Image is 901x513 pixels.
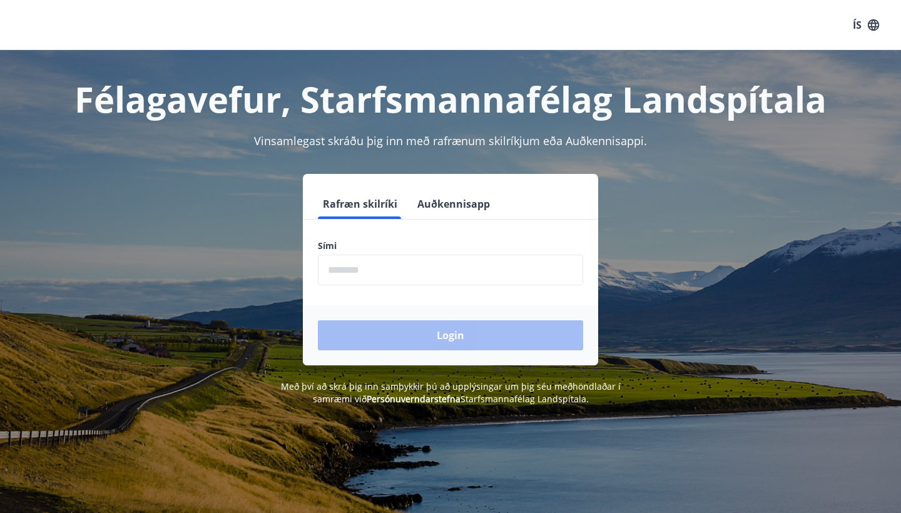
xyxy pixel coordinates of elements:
a: Persónuverndarstefna [367,393,461,405]
span: Með því að skrá þig inn samþykkir þú að upplýsingar um þig séu meðhöndlaðar í samræmi við Starfsm... [281,380,621,405]
button: Rafræn skilríki [318,189,402,219]
label: Sími [318,240,583,252]
h1: Félagavefur, Starfsmannafélag Landspítala [15,75,886,123]
button: Auðkennisapp [412,189,495,219]
button: ÍS [846,14,886,36]
span: Vinsamlegast skráðu þig inn með rafrænum skilríkjum eða Auðkennisappi. [254,133,647,148]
